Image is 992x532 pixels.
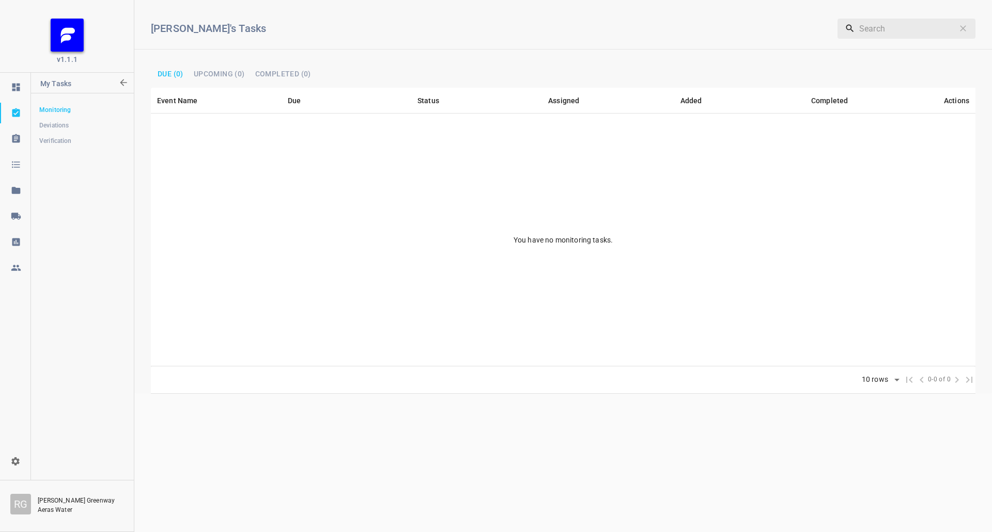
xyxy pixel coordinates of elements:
span: Due (0) [158,70,183,77]
button: Due (0) [153,67,188,80]
span: Previous Page [916,374,928,386]
span: Upcoming (0) [194,70,245,77]
a: Deviations [31,115,133,136]
span: Completed (0) [255,70,311,77]
span: Verification [39,136,125,146]
img: FB_Logo_Reversed_RGB_Icon.895fbf61.png [51,19,84,52]
span: Status [417,94,453,107]
div: Assigned [548,94,579,107]
span: 0-0 of 0 [928,375,951,385]
span: Assigned [548,94,593,107]
span: Added [680,94,716,107]
a: Monitoring [31,100,133,120]
div: Completed [811,94,848,107]
div: Added [680,94,702,107]
span: Next Page [951,374,963,386]
span: v1.1.1 [57,54,78,65]
p: Aeras Water [38,505,120,514]
span: Due [288,94,314,107]
span: Last Page [963,374,975,386]
span: Event Name [157,94,211,107]
div: Due [288,94,301,107]
div: 10 rows [855,372,903,388]
button: Upcoming (0) [190,67,249,80]
div: Status [417,94,439,107]
input: Search [859,18,954,39]
p: [PERSON_NAME] Greenway [38,496,123,505]
span: Monitoring [39,105,125,115]
div: Event Name [157,94,198,107]
div: R G [10,494,31,514]
div: 10 rows [859,375,891,384]
span: First Page [903,374,916,386]
h6: [PERSON_NAME]'s Tasks [151,20,690,37]
td: You have no monitoring tasks. [151,114,975,366]
p: My Tasks [40,73,117,98]
a: Verification [31,131,133,151]
span: Completed [811,94,861,107]
button: Completed (0) [251,67,315,80]
span: Deviations [39,120,125,131]
svg: Search [845,23,855,34]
